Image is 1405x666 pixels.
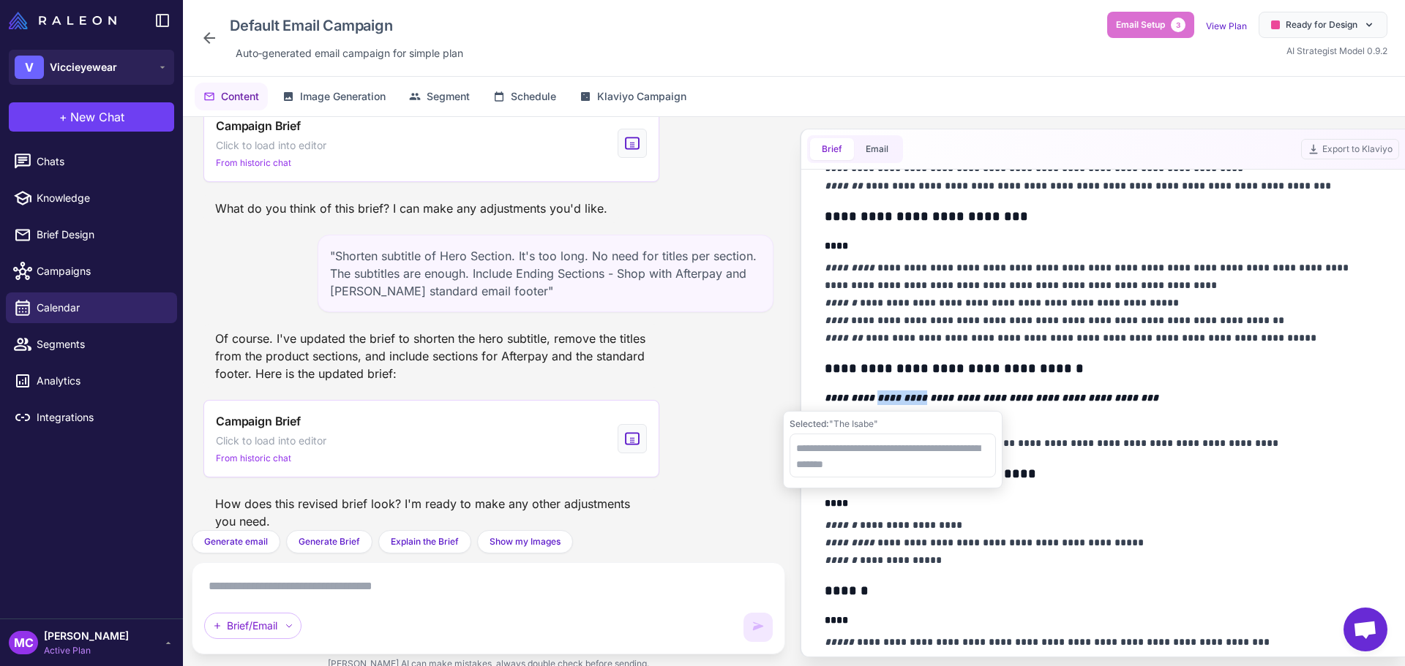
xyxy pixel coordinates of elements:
[790,417,996,431] div: "The Isabe"
[50,59,117,75] span: Viccieyewear
[44,628,129,644] span: [PERSON_NAME]
[204,535,268,548] span: Generate email
[854,138,900,160] button: Email
[192,530,280,553] button: Generate email
[300,88,386,105] span: Image Generation
[378,530,471,553] button: Explain the Brief
[37,263,165,279] span: Campaigns
[216,412,301,430] span: Campaign Brief
[203,194,619,223] div: What do you think of this brief? I can make any adjustments you'd like.
[70,108,124,126] span: New Chat
[6,219,177,250] a: Brief Design
[224,12,469,39] div: Click to edit campaign name
[195,83,268,110] button: Content
[216,137,326,154] span: Click to load into editor
[1344,608,1387,651] a: Open chat
[391,535,459,548] span: Explain the Brief
[1286,18,1357,31] span: Ready for Design
[1206,20,1247,31] a: View Plan
[9,631,38,654] div: MC
[216,156,291,170] span: From historic chat
[400,83,479,110] button: Segment
[37,409,165,425] span: Integrations
[597,88,686,105] span: Klaviyo Campaign
[221,88,259,105] span: Content
[1301,139,1399,159] button: Export to Klaviyo
[9,12,122,29] a: Raleon Logo
[299,535,360,548] span: Generate Brief
[44,644,129,657] span: Active Plan
[6,329,177,360] a: Segments
[318,235,773,312] div: "Shorten subtitle of Hero Section. It's too long. No need for titles per section. The subtitles a...
[6,402,177,433] a: Integrations
[230,42,469,64] div: Click to edit description
[216,452,291,465] span: From historic chat
[37,190,165,206] span: Knowledge
[236,45,463,61] span: Auto‑generated email campaign for simple plan
[490,535,561,548] span: Show my Images
[427,88,470,105] span: Segment
[6,146,177,177] a: Chats
[9,102,174,132] button: +New Chat
[790,418,829,429] span: Selected:
[511,88,556,105] span: Schedule
[9,50,174,85] button: VViccieyewear
[59,108,67,126] span: +
[286,530,372,553] button: Generate Brief
[6,256,177,287] a: Campaigns
[477,530,573,553] button: Show my Images
[9,12,116,29] img: Raleon Logo
[1286,45,1387,56] span: AI Strategist Model 0.9.2
[216,433,326,449] span: Click to load into editor
[6,366,177,396] a: Analytics
[1171,18,1185,32] span: 3
[15,56,44,79] div: V
[810,138,854,160] button: Brief
[204,613,301,639] div: Brief/Email
[37,227,165,243] span: Brief Design
[571,83,695,110] button: Klaviyo Campaign
[484,83,565,110] button: Schedule
[37,373,165,389] span: Analytics
[37,336,165,352] span: Segments
[203,324,659,388] div: Of course. I've updated the brief to shorten the hero subtitle, remove the titles from the produc...
[216,117,301,135] span: Campaign Brief
[203,489,659,536] div: How does this revised brief look? I'm ready to make any other adjustments you need.
[1107,12,1194,38] button: Email Setup3
[6,183,177,213] a: Knowledge
[37,300,165,316] span: Calendar
[6,292,177,323] a: Calendar
[1116,18,1165,31] span: Email Setup
[274,83,394,110] button: Image Generation
[37,154,165,170] span: Chats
